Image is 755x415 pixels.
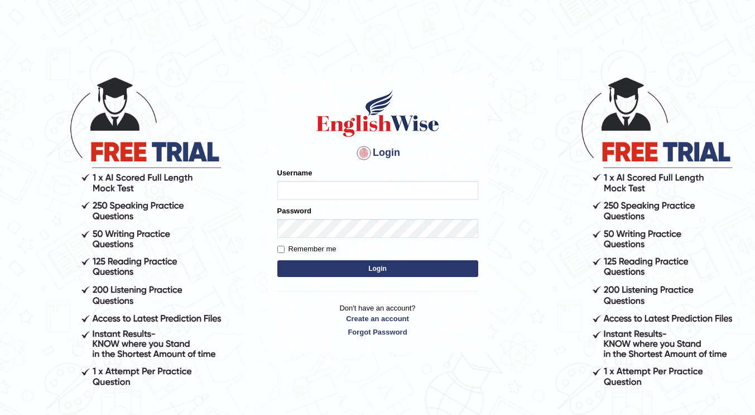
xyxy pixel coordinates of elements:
img: Logo of English Wise sign in for intelligent practice with AI [314,88,441,139]
input: Remember me [277,246,285,253]
a: Create an account [277,313,478,324]
label: Remember me [277,244,336,255]
p: Don't have an account? [277,303,478,337]
button: Login [277,260,478,277]
h4: Login [277,144,478,162]
label: Password [277,206,311,216]
a: Forgot Password [277,327,478,337]
label: Username [277,168,312,178]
